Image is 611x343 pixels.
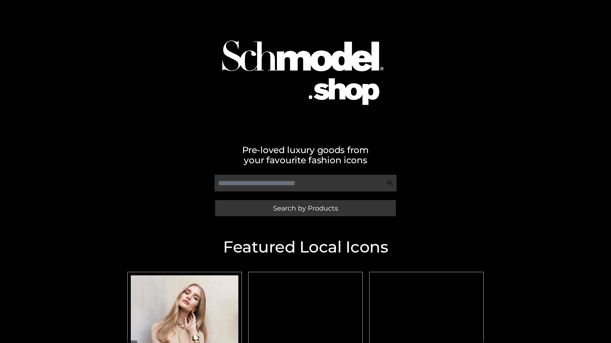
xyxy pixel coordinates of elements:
h2: Featured Local Icons​ [124,239,487,255]
span: Search by Products [273,205,338,212]
a: Search by Products [215,200,396,216]
img: Search Icon [387,180,393,186]
h2: Pre-loved luxury goods from your favourite fashion icons [124,145,487,165]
